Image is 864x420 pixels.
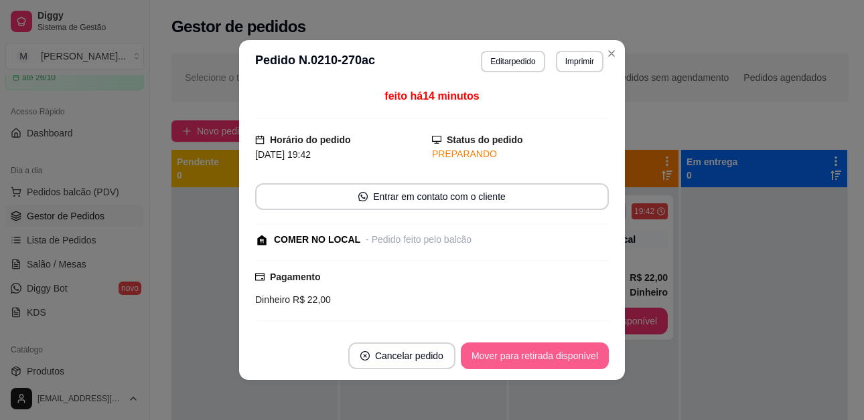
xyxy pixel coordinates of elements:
[274,233,360,247] div: COMER NO LOCAL
[255,294,290,305] span: Dinheiro
[461,342,609,369] button: Mover para retirada disponível
[481,51,545,72] button: Editarpedido
[432,135,441,144] span: desktop
[556,51,603,72] button: Imprimir
[432,147,609,161] div: PREPARANDO
[601,43,622,64] button: Close
[290,294,331,305] span: R$ 22,00
[270,272,320,282] strong: Pagamento
[255,135,265,144] span: calendar
[255,149,311,160] span: [DATE] 19:42
[447,134,523,145] strong: Status do pedido
[270,134,351,145] strong: Horário do pedido
[255,272,265,282] span: credit-card
[348,342,455,369] button: close-circleCancelar pedido
[358,192,368,201] span: whats-app
[255,51,375,72] h3: Pedido N. 0210-270ac
[360,351,370,360] span: close-circle
[366,233,472,247] div: - Pedido feito pelo balcão
[384,90,479,102] span: feito há 14 minutos
[255,183,609,210] button: whats-appEntrar em contato com o cliente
